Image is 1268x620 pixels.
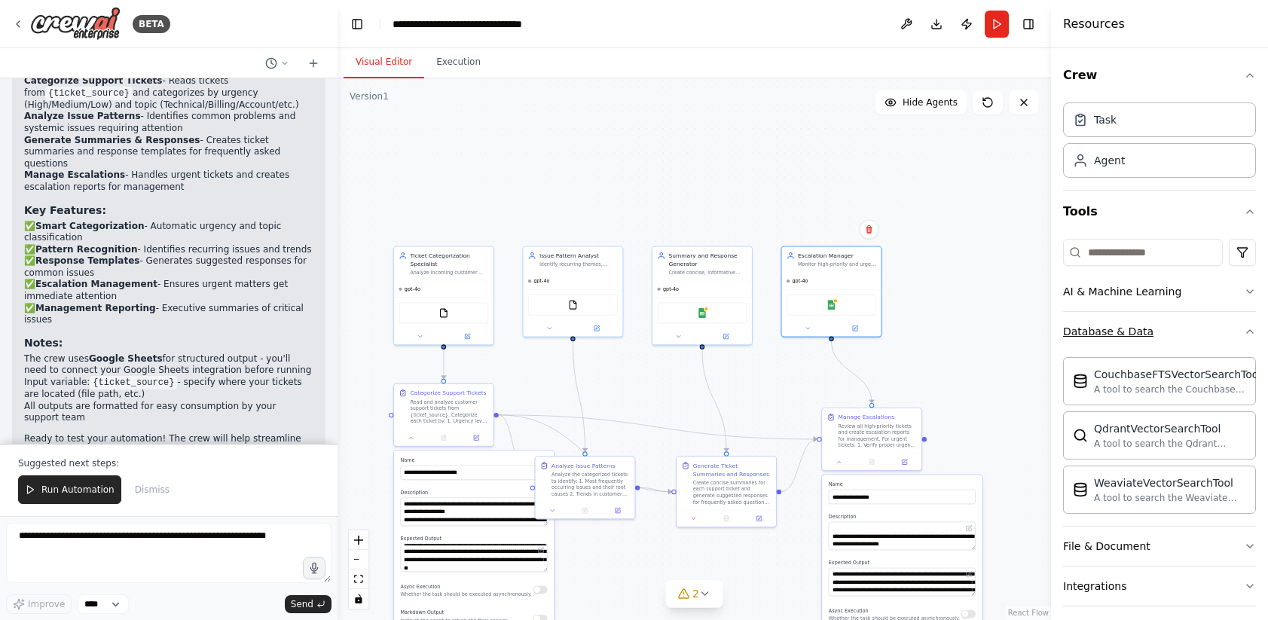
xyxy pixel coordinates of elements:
[829,560,976,567] label: Expected Output
[24,111,313,134] li: - Identifies common problems and systemic issues requiring attention
[438,308,448,318] img: FileReadTool
[839,413,895,421] div: Manage Escalations
[798,252,876,260] div: Escalation Manager
[875,90,967,115] button: Hide Agents
[964,524,974,533] button: Open in editor
[781,435,817,496] g: Edge from 654c9325-acfd-44ef-8426-71ede2f3c741 to 946de253-ae67-4cc1-9946-bb03c43b28a3
[45,87,133,100] code: {ticket_source}
[410,252,488,267] div: Ticket Categorization Specialist
[349,570,368,589] button: fit view
[827,341,875,403] g: Edge from d1aee692-cd93-46be-b9b9-a0991fe7ad0f to 946de253-ae67-4cc1-9946-bb03c43b28a3
[303,557,325,579] button: Click to speak your automation idea
[552,472,630,497] div: Analyze the categorized tickets to identify: 1. Most frequently occurring issues and their root c...
[652,246,753,345] div: Summary and Response GeneratorCreate concise, informative summaries of customer support tickets f...
[603,505,631,515] button: Open in side panel
[1094,383,1261,396] div: A tool to search the Couchbase database for relevant information on internal documents.
[18,475,121,504] button: Run Automation
[663,286,679,293] span: gpt-4o
[1063,579,1126,594] div: Integrations
[569,341,589,451] g: Edge from 22973225-21c6-48dc-a74f-39251861e15e to ae9ce217-8d8f-42df-9a59-fe9dfd2d433e
[703,331,749,341] button: Open in side panel
[410,399,488,424] div: Read and analyze customer support tickets from {ticket_source}. Categorize each ticket by: 1. Urg...
[35,221,144,231] strong: Smart Categorization
[568,300,578,310] img: FileReadTool
[35,279,157,289] strong: Escalation Management
[24,135,313,170] li: - Creates ticket summaries and response templates for frequently asked questions
[401,536,548,542] label: Expected Output
[798,261,876,268] div: Monitor high-priority and urgent tickets, ensure proper escalation procedures are followed, and c...
[401,610,445,616] span: Markdown Output
[90,376,177,389] code: {ticket_source}
[347,14,368,35] button: Hide left sidebar
[1094,421,1246,436] div: QdrantVectorSearchTool
[745,514,773,524] button: Open in side panel
[405,286,420,293] span: gpt-4o
[860,220,879,240] button: Delete node
[24,75,162,86] strong: Categorize Support Tickets
[401,584,441,590] span: Async Execution
[573,323,619,333] button: Open in side panel
[401,457,548,464] label: Name
[24,353,313,377] li: The crew uses for structured output - you'll need to connect your Google Sheets integration befor...
[1008,609,1049,617] a: React Flow attribution
[1063,96,1256,190] div: Crew
[344,47,424,78] button: Visual Editor
[291,598,313,610] span: Send
[891,457,918,467] button: Open in side panel
[698,350,731,452] g: Edge from 51fd0c85-69ee-493c-a7a3-dec0b1731941 to 654c9325-acfd-44ef-8426-71ede2f3c741
[536,545,546,555] button: Open in editor
[24,335,313,350] h3: Notes:
[1063,324,1153,339] div: Database & Data
[964,570,974,579] button: Open in editor
[1063,284,1181,299] div: AI & Machine Learning
[349,530,368,609] div: React Flow controls
[463,433,490,443] button: Open in side panel
[1094,438,1246,450] div: A tool to search the Qdrant database for relevant information on internal documents.
[903,96,958,108] span: Hide Agents
[793,278,808,285] span: gpt-4o
[35,244,137,255] strong: Pattern Recognition
[552,462,616,470] div: Analyze Issue Patterns
[1094,153,1125,168] div: Agent
[259,54,295,72] button: Switch to previous chat
[89,353,163,364] strong: Google Sheets
[1063,15,1125,33] h4: Resources
[1018,14,1039,35] button: Hide right sidebar
[854,457,888,467] button: No output available
[445,331,490,341] button: Open in side panel
[24,170,313,193] li: - Handles urgent tickets and creates escalation reports for management
[709,514,743,524] button: No output available
[499,411,817,443] g: Edge from 81695d33-c803-440c-80dd-4236747ba7f4 to 946de253-ae67-4cc1-9946-bb03c43b28a3
[24,433,313,457] p: Ready to test your automation! The crew will help streamline your support workflow and ensure no ...
[28,598,65,610] span: Improve
[640,484,671,496] g: Edge from ae9ce217-8d8f-42df-9a59-fe9dfd2d433e to 654c9325-acfd-44ef-8426-71ede2f3c741
[568,505,602,515] button: No output available
[534,456,635,519] div: Analyze Issue PatternsAnalyze the categorized tickets to identify: 1. Most frequently occurring i...
[401,490,548,496] label: Description
[24,203,313,218] h3: Key Features:
[133,15,170,33] div: BETA
[781,246,881,337] div: Escalation ManagerMonitor high-priority and urgent tickets, ensure proper escalation procedures a...
[24,75,313,111] li: - Reads tickets from and categorizes by urgency (High/Medium/Low) and topic (Technical/Billing/Ac...
[24,111,141,121] strong: Analyze Issue Patterns
[440,350,448,379] g: Edge from 05215127-b77a-44ba-ada9-7bdd6fb8764c to 81695d33-c803-440c-80dd-4236747ba7f4
[1063,567,1256,606] button: Integrations
[24,221,313,326] p: ✅ - Automatic urgency and topic classification ✅ - Identifies recurring issues and trends ✅ - Gen...
[1073,428,1088,443] img: QdrantVectorSearchTool
[350,90,389,102] div: Version 1
[1094,367,1261,382] div: CouchbaseFTSVectorSearchTool
[410,270,488,276] div: Analyze incoming customer support tickets from {ticket_source} and categorize them by urgency (Hi...
[692,586,699,601] span: 2
[135,484,170,496] span: Dismiss
[693,462,771,478] div: Generate Ticket Summaries and Responses
[24,401,313,424] li: All outputs are formatted for easy consumption by your support team
[24,377,313,401] li: Input variable: - specify where your tickets are located (file path, etc.)
[1073,374,1088,389] img: CouchbaseFTSVectorSearchTool
[533,278,549,285] span: gpt-4o
[698,308,707,318] img: Google Sheets
[1063,539,1150,554] div: File & Document
[1063,527,1256,566] button: File & Document
[30,7,121,41] img: Logo
[41,484,115,496] span: Run Automation
[839,423,917,448] div: Review all high-priority tickets and create escalation reports for management. For urgent tickets...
